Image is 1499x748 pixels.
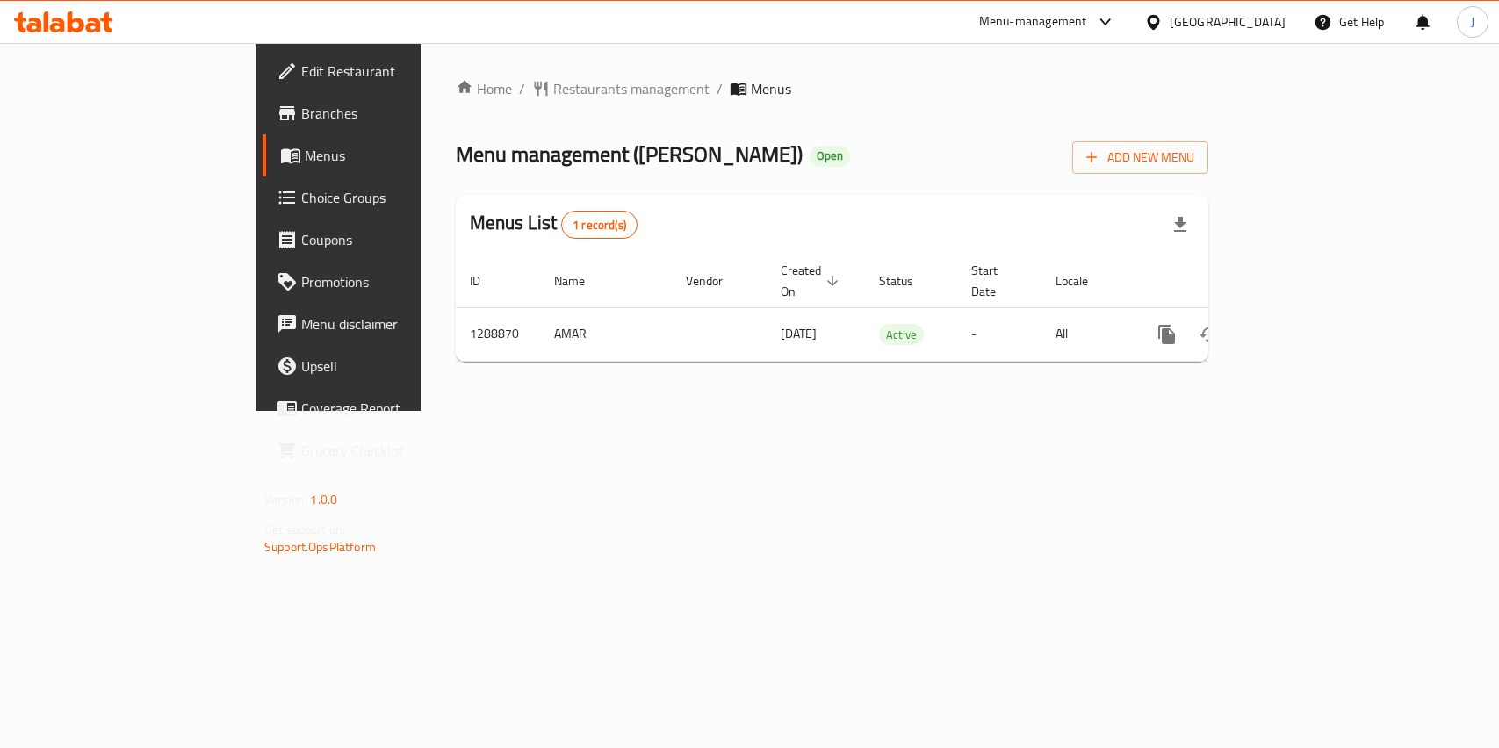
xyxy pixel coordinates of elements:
[263,303,506,345] a: Menu disclaimer
[310,488,337,511] span: 1.0.0
[519,78,525,99] li: /
[561,211,638,239] div: Total records count
[301,440,492,461] span: Grocery Checklist
[1170,12,1286,32] div: [GEOGRAPHIC_DATA]
[263,261,506,303] a: Promotions
[264,536,376,558] a: Support.OpsPlatform
[1188,313,1230,356] button: Change Status
[686,270,746,291] span: Vendor
[1471,12,1474,32] span: J
[263,387,506,429] a: Coverage Report
[456,255,1329,362] table: enhanced table
[470,270,503,291] span: ID
[301,187,492,208] span: Choice Groups
[301,356,492,377] span: Upsell
[751,78,791,99] span: Menus
[1041,307,1132,361] td: All
[879,324,924,345] div: Active
[1159,204,1201,246] div: Export file
[1132,255,1329,308] th: Actions
[305,145,492,166] span: Menus
[879,325,924,345] span: Active
[810,146,850,167] div: Open
[301,313,492,334] span: Menu disclaimer
[456,134,803,174] span: Menu management ( [PERSON_NAME] )
[717,78,723,99] li: /
[781,260,844,302] span: Created On
[1146,313,1188,356] button: more
[957,307,1041,361] td: -
[301,271,492,292] span: Promotions
[554,270,608,291] span: Name
[810,148,850,163] span: Open
[1086,147,1194,169] span: Add New Menu
[879,270,936,291] span: Status
[456,78,1208,99] nav: breadcrumb
[553,78,710,99] span: Restaurants management
[301,61,492,82] span: Edit Restaurant
[263,134,506,176] a: Menus
[1056,270,1111,291] span: Locale
[979,11,1087,32] div: Menu-management
[263,345,506,387] a: Upsell
[264,518,345,541] span: Get support on:
[263,92,506,134] a: Branches
[562,217,637,234] span: 1 record(s)
[781,322,817,345] span: [DATE]
[263,219,506,261] a: Coupons
[532,78,710,99] a: Restaurants management
[263,176,506,219] a: Choice Groups
[971,260,1020,302] span: Start Date
[1072,141,1208,174] button: Add New Menu
[301,229,492,250] span: Coupons
[264,488,307,511] span: Version:
[301,103,492,124] span: Branches
[301,398,492,419] span: Coverage Report
[263,429,506,471] a: Grocery Checklist
[470,210,638,239] h2: Menus List
[263,50,506,92] a: Edit Restaurant
[540,307,672,361] td: AMAR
